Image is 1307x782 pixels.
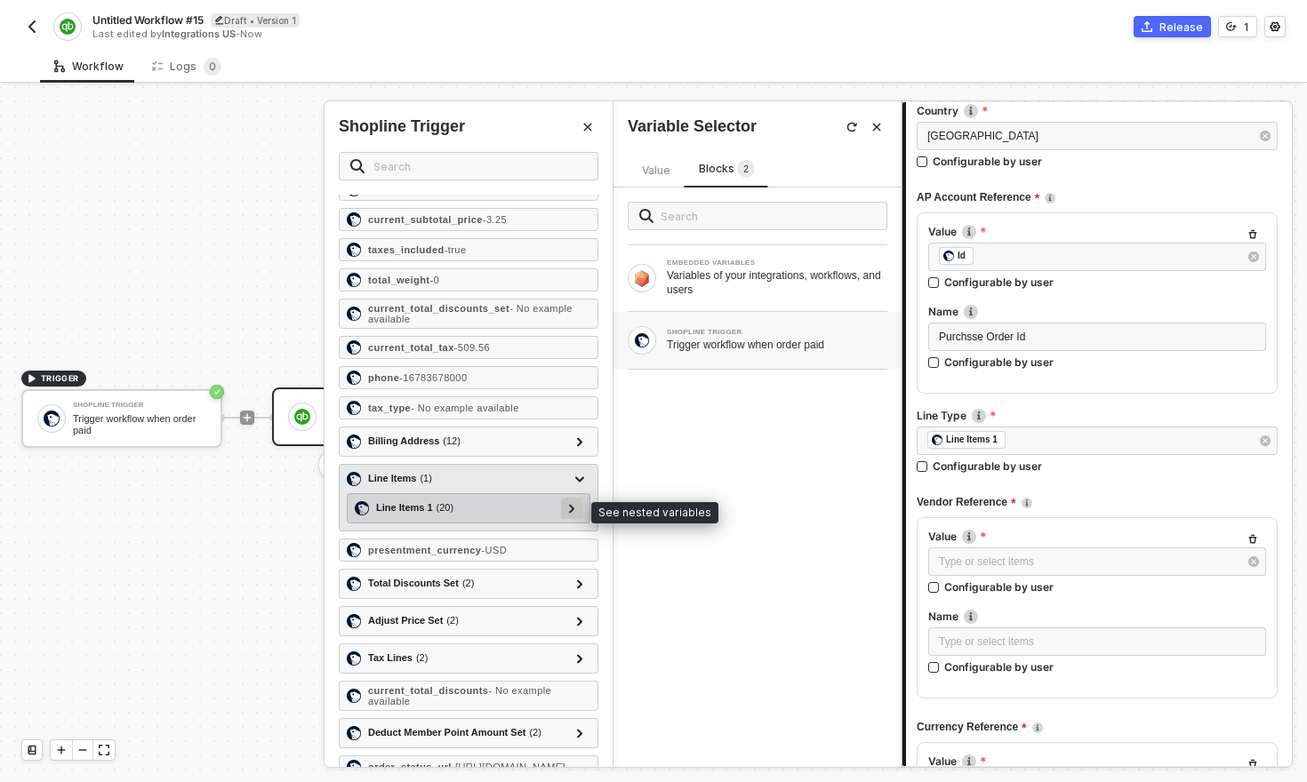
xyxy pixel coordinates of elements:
img: total_discounts_set [347,577,361,591]
span: ( 2 ) [462,576,474,591]
div: Configurable by user [944,275,1054,290]
div: Configurable by user [933,459,1042,474]
div: Billing Address [368,434,461,449]
img: line_items [347,472,361,486]
img: current_subtotal_price [347,212,361,227]
span: AP Account Reference [917,187,1039,209]
div: Configurable by user [933,154,1042,169]
img: Block [635,333,649,347]
img: tax_type [347,401,361,415]
span: icon-expand [99,745,109,755]
span: ( 2 ) [446,613,458,628]
span: [GEOGRAPHIC_DATA] [927,130,1038,142]
img: fieldIcon [932,435,942,445]
img: reconnect [846,122,857,132]
button: Release [1134,16,1211,37]
span: - No example available [368,685,551,706]
span: Currency Reference [917,716,1027,738]
span: icon-edit [214,15,224,25]
span: - 0 [429,275,439,285]
strong: tax_type [368,403,411,413]
img: back [25,20,39,34]
img: integration-icon [60,19,75,35]
div: Configurable by user [944,579,1054,594]
span: - 16783678000 [399,372,467,383]
span: - 509.56 [454,342,490,353]
button: reconnect [841,116,862,138]
img: icon-info [964,305,978,319]
div: Last edited by - Now [92,28,652,41]
div: Line Items [368,471,432,486]
img: order_status_url [347,760,361,774]
img: taxes_included [347,243,361,257]
img: icon-info [962,225,976,239]
span: Integrations US [162,28,236,40]
img: icon-info [964,104,978,118]
strong: presentment_currency [368,545,481,555]
div: Deduct Member Point Amount Set [368,725,541,740]
span: ( 2 ) [416,650,428,666]
div: Line Items 1 [376,500,453,515]
sup: 2 [737,160,755,178]
span: ( 2 ) [529,725,541,740]
strong: phone [368,372,399,383]
label: Value [928,754,1266,769]
img: billing_address [347,435,361,449]
img: current_total_discounts_set [347,307,361,321]
strong: taxes_included [368,244,445,255]
span: - true [445,244,467,255]
div: Configurable by user [944,355,1054,370]
div: Draft • Version 1 [211,13,300,28]
img: tax_lines [347,651,361,666]
strong: order_status_url [368,762,452,772]
div: Total Discounts Set [368,576,474,591]
img: line_items-1 [355,501,369,515]
span: ( 12 ) [443,434,461,449]
div: Workflow [54,60,124,74]
span: icon-minus [77,745,88,755]
label: Country [917,103,1278,118]
button: Close [577,116,598,138]
div: Variables of your integrations, workflows, and users [667,268,887,297]
span: 2 [743,164,749,174]
strong: current_total_discounts_set [368,303,509,314]
span: Untitled Workflow #15 [92,12,204,28]
img: current_total_tax [347,340,361,355]
span: icon-commerce [1142,21,1152,32]
label: Name [928,609,1266,624]
div: See nested variables [591,502,718,523]
img: icon-info [964,610,978,624]
img: icon-info [1022,498,1032,508]
img: fieldIcon [943,251,954,261]
strong: current_total_tax [368,342,454,353]
div: Tax Lines [368,650,428,666]
span: Vendor Reference [917,491,1016,514]
div: Id [958,248,966,264]
img: icon-info [1045,193,1055,203]
div: Release [1159,20,1203,35]
button: back [21,16,43,37]
span: Value [642,164,670,177]
strong: current_subtotal_price [368,214,483,225]
img: icon-info [962,754,976,769]
span: - USD [481,545,507,555]
img: Block [635,269,649,286]
img: icon-info [962,530,976,544]
img: search [350,159,365,173]
span: ( 20 ) [437,500,454,515]
label: Value [928,224,1266,239]
span: - [URL][DOMAIN_NAME] [452,762,565,772]
label: Value [928,529,1266,544]
div: Trigger workflow when order paid [667,338,887,352]
img: phone [347,371,361,385]
img: current_total_discounts [347,689,361,703]
span: Blocks [699,162,755,175]
button: Close [866,116,887,138]
button: 1 [1218,16,1257,37]
span: icon-versioning [1226,21,1237,32]
span: - 3.25 [483,214,507,225]
sup: 0 [204,58,221,76]
label: Name [928,304,1266,319]
span: ( 1 ) [420,471,431,486]
img: adjust_price_set [347,614,361,628]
